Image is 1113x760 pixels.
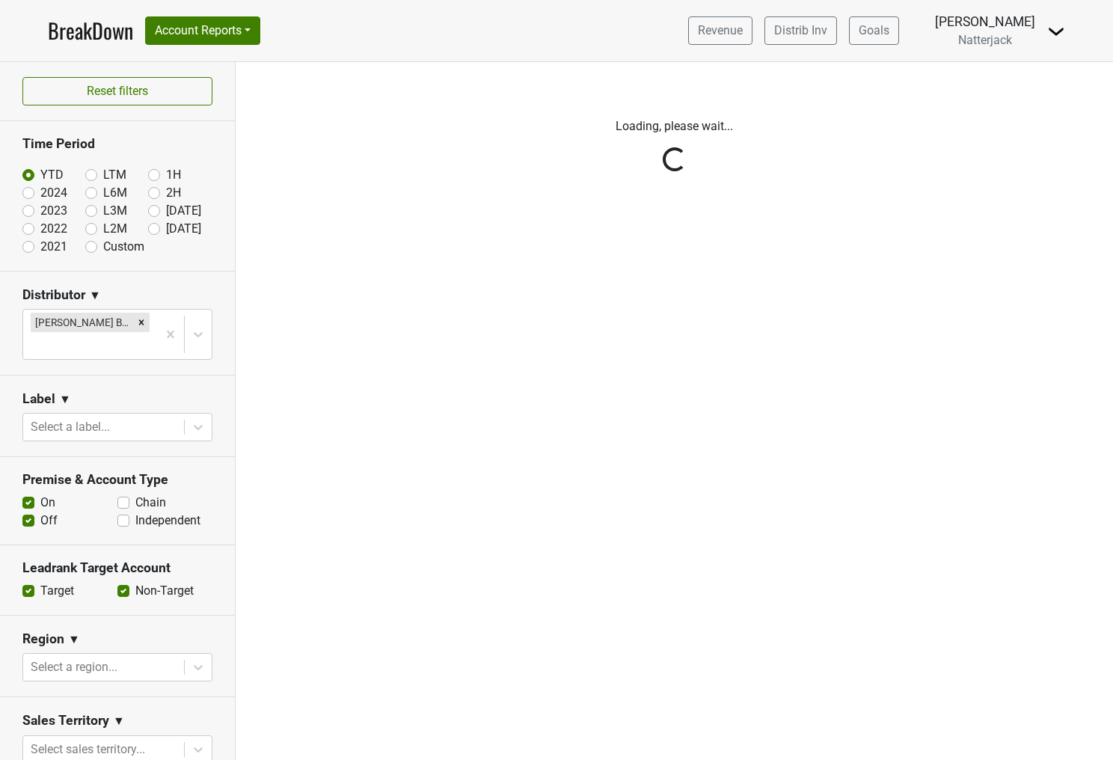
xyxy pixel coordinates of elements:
[688,16,752,45] a: Revenue
[935,12,1035,31] div: [PERSON_NAME]
[764,16,837,45] a: Distrib Inv
[958,33,1012,47] span: Natterjack
[260,117,1090,135] p: Loading, please wait...
[48,15,133,46] a: BreakDown
[1047,22,1065,40] img: Dropdown Menu
[849,16,899,45] a: Goals
[145,16,260,45] button: Account Reports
